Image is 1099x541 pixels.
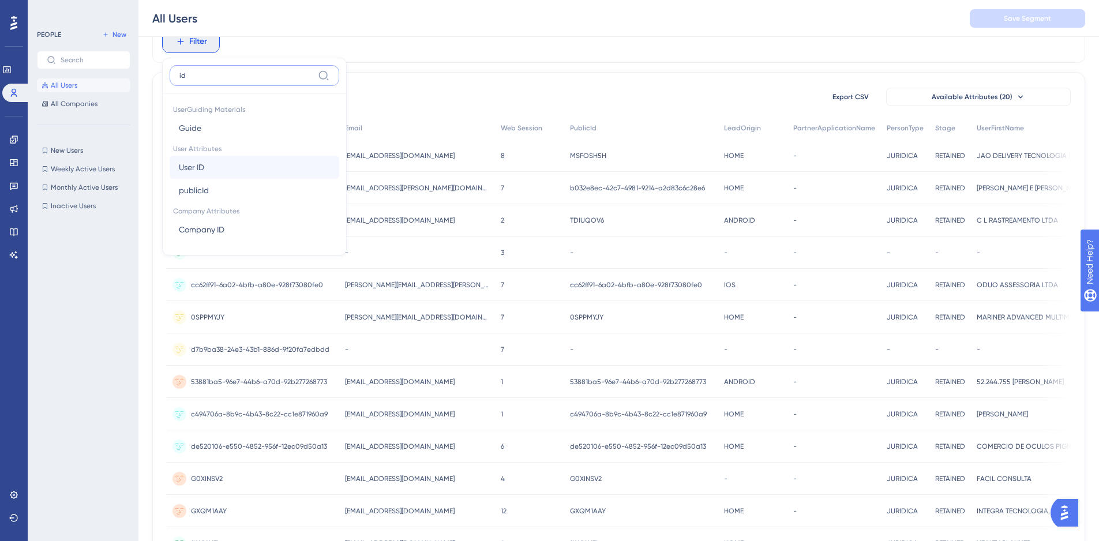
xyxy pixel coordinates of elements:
span: MSFOSH5H [570,151,606,160]
span: - [570,248,573,257]
span: 1 [501,377,503,386]
span: - [793,216,797,225]
span: RETAINED [935,506,965,516]
span: [EMAIL_ADDRESS][DOMAIN_NAME] [345,216,455,225]
span: JURIDICA [887,216,918,225]
span: - [977,345,980,354]
span: ODUO ASSESSORIA LTDA [977,280,1058,290]
span: Monthly Active Users [51,183,118,192]
span: JURIDICA [887,280,918,290]
span: 7 [501,183,504,193]
span: 7 [501,280,504,290]
span: 53881ba5-96e7-44b6-a70d-92b277268773 [570,377,706,386]
span: New Users [51,146,83,155]
span: RETAINED [935,313,965,322]
span: Export CSV [832,92,869,102]
span: HOME [724,409,744,419]
button: Company ID [170,218,339,241]
span: Company Attributes [170,202,339,218]
span: 2 [501,216,504,225]
span: Web Session [501,123,542,133]
span: de520106-e550-4852-956f-12ec09d50a13 [191,442,327,451]
button: Available Attributes (20) [886,88,1071,106]
span: RETAINED [935,216,965,225]
span: - [793,377,797,386]
span: 0SPPMYJY [191,313,224,322]
span: JURIDICA [887,442,918,451]
span: G0XINSV2 [191,474,223,483]
span: publicId [179,183,209,197]
button: Filter [162,30,220,53]
span: - [570,345,573,354]
span: 52.244.755 [PERSON_NAME] [977,377,1064,386]
span: All Companies [51,99,97,108]
span: 12 [501,506,507,516]
span: de520106-e550-4852-956f-12ec09d50a13 [570,442,706,451]
span: New [112,30,126,39]
span: [EMAIL_ADDRESS][DOMAIN_NAME] [345,474,455,483]
button: Inactive Users [37,199,130,213]
span: - [793,345,797,354]
button: publicId [170,179,339,202]
span: [EMAIL_ADDRESS][DOMAIN_NAME] [345,442,455,451]
span: FACIL CONSULTA [977,474,1032,483]
span: HOME [724,442,744,451]
span: 0SPPMYJY [570,313,603,322]
span: Inactive Users [51,201,96,211]
span: Weekly Active Users [51,164,115,174]
button: Export CSV [822,88,879,106]
span: [EMAIL_ADDRESS][DOMAIN_NAME] [345,377,455,386]
span: - [345,248,348,257]
button: All Users [37,78,130,92]
span: 4 [501,474,505,483]
span: JURIDICA [887,474,918,483]
span: 6 [501,442,504,451]
input: Type the value [179,71,313,80]
span: TDIUQOV6 [570,216,604,225]
iframe: UserGuiding AI Assistant Launcher [1051,495,1085,530]
span: - [887,248,890,257]
span: PartnerApplicationName [793,123,875,133]
span: 3 [501,248,504,257]
span: 1 [501,409,503,419]
button: New Users [37,144,130,157]
span: JURIDICA [887,151,918,160]
span: 7 [501,345,504,354]
span: Email [345,123,362,133]
button: New [98,28,130,42]
span: RETAINED [935,151,965,160]
span: RETAINED [935,409,965,419]
span: - [724,248,727,257]
button: User ID [170,156,339,179]
span: RETAINED [935,474,965,483]
span: HOME [724,506,744,516]
span: [EMAIL_ADDRESS][PERSON_NAME][DOMAIN_NAME] [345,183,489,193]
span: d7b9ba38-24e3-43b1-886d-9f20fa7edbdd [191,345,329,354]
span: - [935,248,939,257]
span: [EMAIL_ADDRESS][DOMAIN_NAME] [345,506,455,516]
span: GXQM1AAY [191,506,227,516]
span: HOME [724,183,744,193]
button: Save Segment [970,9,1085,28]
span: ANDROID [724,377,755,386]
span: RETAINED [935,377,965,386]
button: Weekly Active Users [37,162,130,176]
span: RETAINED [935,280,965,290]
span: 8 [501,151,505,160]
span: User ID [179,160,204,174]
div: PEOPLE [37,30,61,39]
span: 7 [501,313,504,322]
span: 53881ba5-96e7-44b6-a70d-92b277268773 [191,377,327,386]
span: JURIDICA [887,506,918,516]
span: RETAINED [935,442,965,451]
span: Available Attributes (20) [932,92,1012,102]
span: C L RASTREAMENTO LTDA [977,216,1058,225]
span: - [793,248,797,257]
span: HOME [724,313,744,322]
span: Save Segment [1004,14,1051,23]
span: User Attributes [170,140,339,156]
span: GXQM1AAY [570,506,606,516]
button: All Companies [37,97,130,111]
span: JURIDICA [887,377,918,386]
